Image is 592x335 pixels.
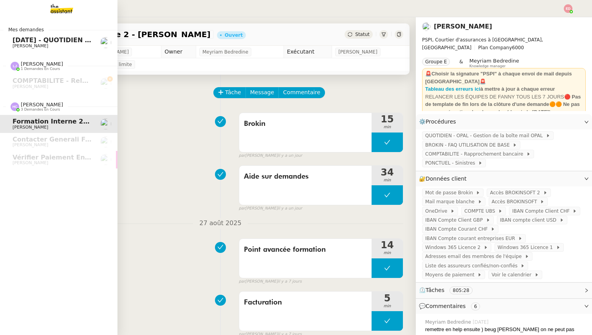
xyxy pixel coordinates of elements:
div: 🔐Données client [416,171,592,186]
span: ⚙️ [419,117,460,126]
span: [PERSON_NAME] [338,48,377,56]
small: [PERSON_NAME] [239,278,302,285]
div: RELANCER LES ÉQUIPES DE FANNY TOUS LES 7 JOURS [425,93,583,116]
small: [PERSON_NAME] [239,205,302,212]
span: Meyriam Bedredine [469,58,519,64]
span: OneDrive [425,207,450,215]
nz-tag: Groupe E [422,58,450,66]
span: 27 août 2025 [193,218,247,229]
img: users%2Fa6PbEmLwvGXylUqKytRPpDpAx153%2Favatar%2Ffanny.png [100,37,111,48]
span: 15 [372,115,403,124]
button: Commentaire [278,87,325,98]
td: Owner [161,46,196,58]
span: Meyriam Bedredine [202,48,248,56]
span: il y a un jour [278,205,302,212]
span: 💬 [419,303,483,309]
span: 5 [372,294,403,303]
nz-tag: 6 [471,303,480,310]
span: Meyriam Bedredine [425,319,473,326]
a: Tableau des erreurs ici [425,86,480,92]
span: Vérifier paiement en Euros pour Team2act [13,154,161,161]
span: COMPTABILITE - Rapprochement bancaire [425,150,526,158]
span: IBAN Compte Client GBP [425,216,486,224]
span: & [459,58,463,68]
img: svg [11,62,19,70]
span: Données client [426,176,467,182]
span: [DATE] [473,319,490,326]
span: Accès BROKINSOFT 2 [490,189,543,197]
span: Mot de passe Brokin [425,189,476,197]
img: users%2FALbeyncImohZ70oG2ud0kR03zez1%2Favatar%2F645c5494-5e49-4313-a752-3cbe407590be [100,154,111,165]
span: Mes demandes [4,26,49,34]
img: users%2F0zQGGmvZECeMseaPawnreYAQQyS2%2Favatar%2Feddadf8a-b06f-4db9-91c4-adeed775bb0f [100,78,111,89]
strong: 🔴 Pas de template de fin lors de la clôture d'une demande🟠🟠 Ne pas accuser réception des demandes... [425,94,581,115]
span: min [372,124,403,131]
span: 34 [372,168,403,177]
span: Contacter Generali France pour demande AU094424 [13,136,197,143]
nz-tag: 805:28 [449,287,472,294]
span: il y a un jour [278,152,302,159]
button: Tâche [213,87,246,98]
span: PONCTUEL - Sinistres [425,159,478,167]
app-user-label: Knowledge manager [469,58,519,68]
span: Moyens de paiement [425,271,477,279]
span: BROKIN - FAQ UTILISATION DE BASE [425,141,513,149]
span: Formation Interne 2 - [PERSON_NAME] [13,118,148,125]
span: Procédures [426,118,456,125]
span: Adresses email des membres de l'équipe [425,253,525,260]
span: Liste des assureurs confiés/non-confiés [425,262,520,270]
span: Brokin [244,118,367,130]
span: COMPTE UBS [464,207,498,215]
span: COMPTABILITE - Relances factures impayées - [DATE] [13,77,202,84]
div: Ouvert [225,33,243,38]
span: [PERSON_NAME] [21,102,63,107]
img: users%2Fa6PbEmLwvGXylUqKytRPpDpAx153%2Favatar%2Ffanny.png [100,136,111,147]
img: svg [564,4,572,13]
span: Tâches [426,287,444,293]
strong: 🚨Choisir la signature "PSPI" à chaque envoi de mail depuis [GEOGRAPHIC_DATA]🚨 [425,71,572,84]
span: IBAN compte client USD [500,216,560,224]
span: 6000 [512,45,524,50]
span: Commentaire [283,88,320,97]
span: Facturation [244,297,367,308]
span: 🔐 [419,174,470,183]
span: IBAN Compte Courant CHF [425,225,491,233]
img: users%2Fa6PbEmLwvGXylUqKytRPpDpAx153%2Favatar%2Ffanny.png [422,22,431,31]
td: Exécutant [283,46,332,58]
span: [PERSON_NAME] [13,160,48,165]
span: PSPI, Courtier d'assurances à [GEOGRAPHIC_DATA], [GEOGRAPHIC_DATA] [422,37,543,50]
span: il y a 7 jours [278,278,301,285]
span: IBAN Compte Client CHF [512,207,572,215]
span: Message [250,88,274,97]
div: ⚙️Procédures [416,114,592,129]
span: Mail marque blanche [425,198,478,206]
span: 14 [372,240,403,250]
span: Accès BROKINSOFT [492,198,540,206]
img: svg [11,102,19,111]
span: [PERSON_NAME] [13,84,48,89]
div: ⏲️Tâches 805:28 [416,283,592,298]
span: 1 demandes en cours [21,67,60,71]
span: min [372,250,403,256]
span: ⏲️ [419,287,479,293]
span: Aide sur demandes [244,171,367,183]
span: min [372,177,403,184]
span: Windows 365 Licence 2 [425,244,484,251]
span: Plan Company [478,45,512,50]
span: Statut [355,32,370,37]
button: Message [245,87,279,98]
span: 3 demandes en cours [21,107,60,112]
span: [DATE] - QUOTIDIEN Gestion boite mail Accounting [13,36,191,44]
span: QUOTIDIEN - OPAL - Gestion de la boîte mail OPAL [425,132,546,140]
span: Tâche [225,88,241,97]
span: par [239,278,245,285]
div: 💬Commentaires 6 [416,299,592,314]
span: [PERSON_NAME] [13,125,48,130]
span: min [372,303,403,310]
span: Knowledge manager [469,64,506,68]
span: IBAN Compte courant entreprises EUR [425,235,518,242]
span: [PERSON_NAME] [13,43,48,48]
span: [PERSON_NAME] [21,61,63,67]
strong: à mettre à jour à chaque erreur [480,86,555,92]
